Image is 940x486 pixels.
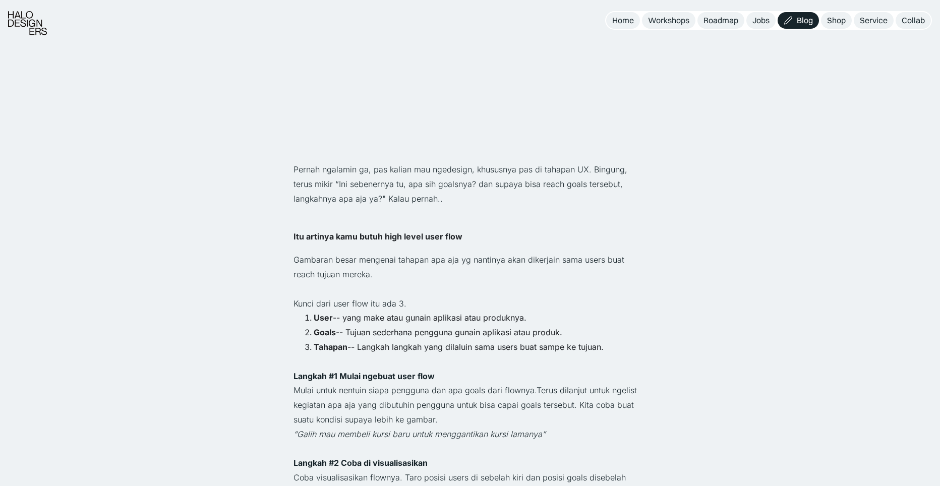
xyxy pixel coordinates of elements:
a: Workshops [642,12,695,29]
a: Jobs [746,12,776,29]
div: Jobs [752,15,770,26]
div: Collab [902,15,925,26]
strong: User [314,313,333,323]
strong: Langkah #1 Mulai ngebuat user flow [293,371,435,381]
p: ‍ [293,282,647,296]
a: Blog [778,12,819,29]
li: -- yang make atau gunain aplikasi atau produknya. [314,311,647,325]
a: Collab [896,12,931,29]
a: Home [606,12,640,29]
strong: Goals [314,327,336,337]
a: Roadmap [697,12,744,29]
p: ‍ [293,442,647,456]
div: Roadmap [703,15,738,26]
div: Service [860,15,888,26]
strong: Langkah #2 Coba di visualisasikan [293,458,428,468]
a: Shop [821,12,852,29]
li: -- Tujuan sederhana pengguna gunain aplikasi atau produk. [314,325,647,340]
em: “Galih mau membeli kursi baru untuk menggantikan kursi lamanya” [293,429,546,439]
li: -- Langkah langkah yang dilaluin sama users buat sampe ke tujuan. [314,340,647,354]
strong: Tahapan [314,342,347,352]
div: Shop [827,15,846,26]
p: Kunci dari user flow itu ada 3. [293,296,647,311]
p: ‍ [293,206,647,221]
div: Blog [797,15,813,26]
p: ‍ [293,354,647,369]
p: Gambaran besar mengenai tahapan apa aja yg nantinya akan dikerjain sama users buat reach tujuan m... [293,253,647,282]
div: Home [612,15,634,26]
div: Workshops [648,15,689,26]
p: Pernah ngalamin ga, pas kalian mau ngedesign, khususnya pas di tahapan UX. Bingung, terus mikir “... [293,162,647,206]
a: Service [854,12,894,29]
h4: Itu artinya kamu butuh high level user flow [293,231,647,243]
p: Mulai untuk nentuin siapa pengguna dan apa goals dari flownya.Terus dilanjut untuk ngelist kegiat... [293,383,647,427]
